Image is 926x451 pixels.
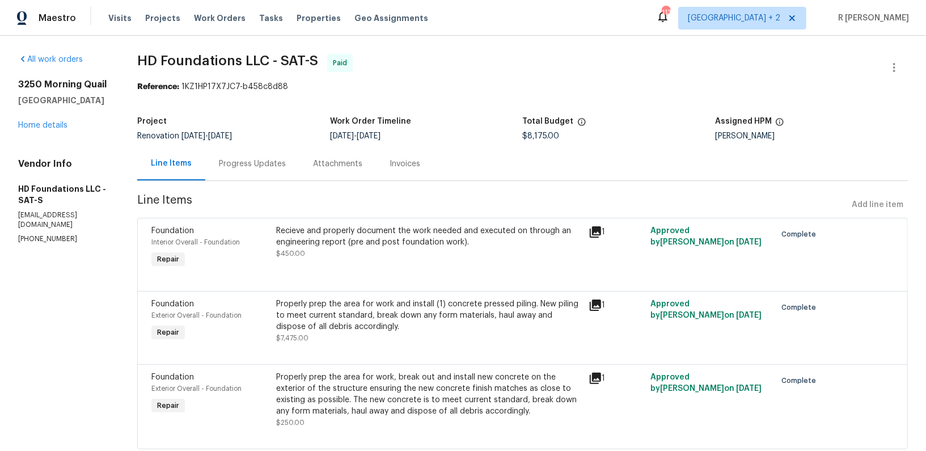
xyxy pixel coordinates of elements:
[313,158,362,170] div: Attachments
[357,132,380,140] span: [DATE]
[577,117,586,132] span: The total cost of line items that have been proposed by Opendoor. This sum includes line items th...
[18,234,110,244] p: [PHONE_NUMBER]
[651,227,762,246] span: Approved by [PERSON_NAME] on
[137,81,908,92] div: 1KZ1HP17X7JC7-b458c8d88
[523,132,560,140] span: $8,175.00
[137,83,179,91] b: Reference:
[589,372,644,385] div: 1
[834,12,909,24] span: R [PERSON_NAME]
[276,298,581,332] div: Properly prep the area for work and install (1) concrete pressed piling. New piling to meet curre...
[137,54,318,68] span: HD Foundations LLC - SAT-S
[688,12,780,24] span: [GEOGRAPHIC_DATA] + 2
[775,117,784,132] span: The hpm assigned to this work order.
[259,14,283,22] span: Tasks
[276,335,308,342] span: $7,475.00
[137,195,847,216] span: Line Items
[151,227,194,235] span: Foundation
[151,385,242,392] span: Exterior Overall - Foundation
[715,117,772,125] h5: Assigned HPM
[276,225,581,248] div: Recieve and properly document the work needed and executed on through an engineering report (pre ...
[651,373,762,393] span: Approved by [PERSON_NAME] on
[151,239,240,246] span: Interior Overall - Foundation
[18,158,110,170] h4: Vendor Info
[330,132,354,140] span: [DATE]
[18,79,110,90] h2: 3250 Morning Quail
[181,132,205,140] span: [DATE]
[354,12,428,24] span: Geo Assignments
[39,12,76,24] span: Maestro
[181,132,232,140] span: -
[153,254,184,265] span: Repair
[219,158,286,170] div: Progress Updates
[781,302,821,313] span: Complete
[781,229,821,240] span: Complete
[330,117,411,125] h5: Work Order Timeline
[137,132,232,140] span: Renovation
[330,132,380,140] span: -
[276,419,305,426] span: $250.00
[297,12,341,24] span: Properties
[18,95,110,106] h5: [GEOGRAPHIC_DATA]
[151,158,192,169] div: Line Items
[145,12,180,24] span: Projects
[523,117,574,125] h5: Total Budget
[333,57,352,69] span: Paid
[151,312,242,319] span: Exterior Overall - Foundation
[737,385,762,393] span: [DATE]
[737,311,762,319] span: [DATE]
[153,327,184,338] span: Repair
[151,373,194,381] span: Foundation
[276,372,581,417] div: Properly prep the area for work, break out and install new concrete on the exterior of the struct...
[153,400,184,411] span: Repair
[276,250,305,257] span: $450.00
[137,117,167,125] h5: Project
[390,158,420,170] div: Invoices
[18,183,110,206] h5: HD Foundations LLC - SAT-S
[781,375,821,386] span: Complete
[18,210,110,230] p: [EMAIL_ADDRESS][DOMAIN_NAME]
[18,56,83,64] a: All work orders
[651,300,762,319] span: Approved by [PERSON_NAME] on
[715,132,908,140] div: [PERSON_NAME]
[208,132,232,140] span: [DATE]
[589,298,644,312] div: 1
[108,12,132,24] span: Visits
[194,12,246,24] span: Work Orders
[589,225,644,239] div: 1
[737,238,762,246] span: [DATE]
[662,7,670,18] div: 113
[151,300,194,308] span: Foundation
[18,121,67,129] a: Home details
